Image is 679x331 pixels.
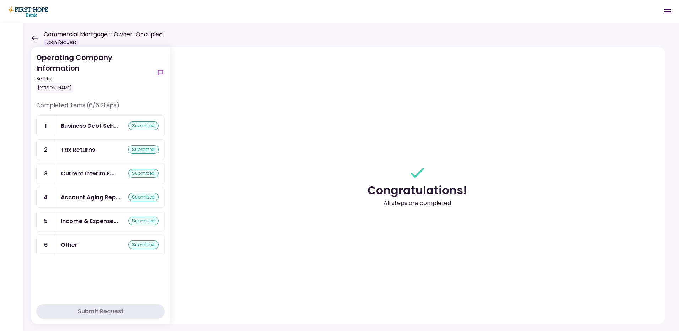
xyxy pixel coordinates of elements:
[37,211,55,231] div: 5
[78,307,124,316] div: Submit Request
[61,193,120,202] div: Account Aging Reports
[128,121,159,130] div: submitted
[36,52,153,93] div: Operating Company Information
[36,211,165,232] a: 5Income & Expense Statementsubmitted
[61,240,77,249] div: Other
[128,240,159,249] div: submitted
[61,217,118,226] div: Income & Expense Statement
[36,76,153,82] div: Sent to:
[37,140,55,160] div: 2
[61,169,114,178] div: Current Interim Financials
[61,121,118,130] div: Business Debt Schedule (fill and sign)
[7,6,48,17] img: Partner icon
[37,235,55,255] div: 6
[36,139,165,160] a: 2Tax Returnssubmitted
[61,145,95,154] div: Tax Returns
[44,30,163,39] h1: Commercial Mortgage - Owner-Occupied
[128,169,159,178] div: submitted
[36,101,165,115] div: Completed items (6/6 Steps)
[384,199,451,207] div: All steps are completed
[36,187,165,208] a: 4Account Aging Reportssubmitted
[128,217,159,225] div: submitted
[37,163,55,184] div: 3
[128,193,159,201] div: submitted
[128,145,159,154] div: submitted
[156,68,165,77] button: show-messages
[659,3,676,20] button: Open menu
[368,182,467,199] div: Congratulations!
[36,304,165,319] button: Submit Request
[36,234,165,255] a: 6Othersubmitted
[36,83,73,93] div: [PERSON_NAME]
[37,116,55,136] div: 1
[37,187,55,207] div: 4
[36,163,165,184] a: 3Current Interim Financialssubmitted
[36,115,165,136] a: 1Business Debt Schedule (fill and sign)submitted
[44,39,79,46] div: Loan Request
